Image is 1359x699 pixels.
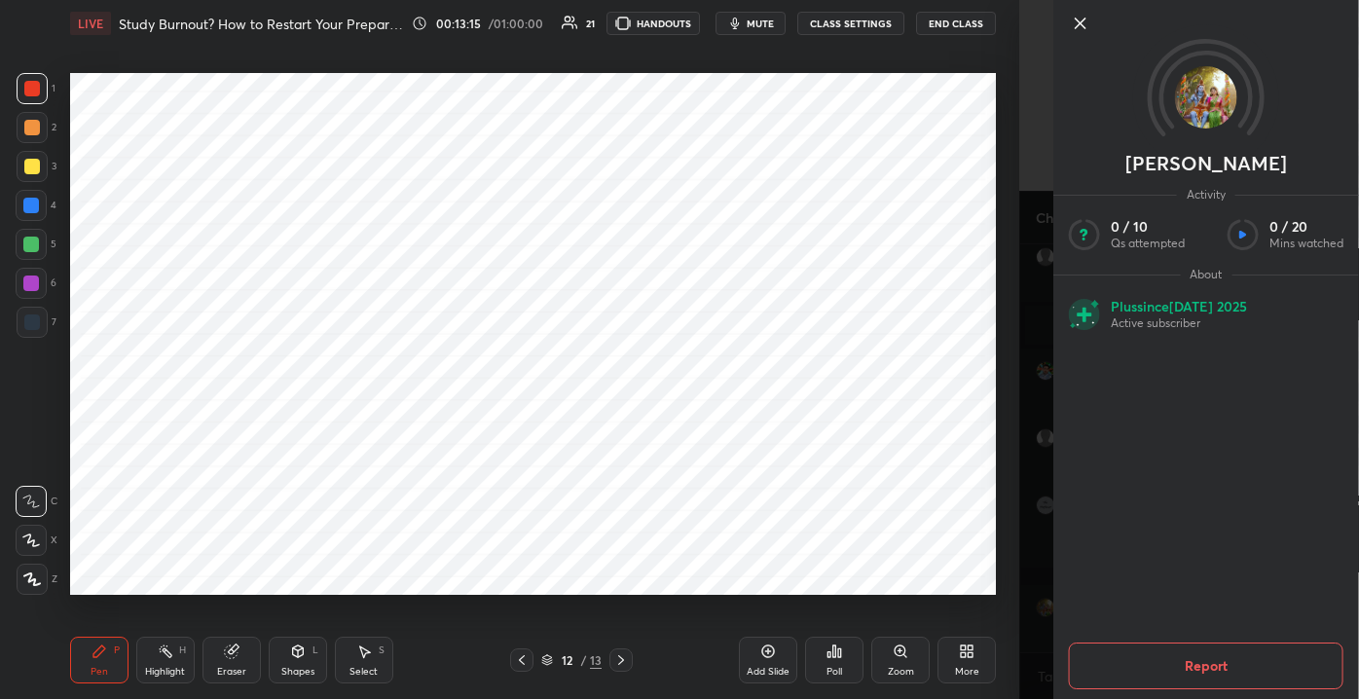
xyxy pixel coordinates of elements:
[17,73,55,104] div: 1
[955,667,979,677] div: More
[16,268,56,299] div: 6
[119,15,404,33] h4: Study Burnout? How to Restart Your Preparation with Fresh Energy
[1069,643,1343,689] button: Report
[716,12,786,35] button: mute
[179,645,186,655] div: H
[217,667,246,677] div: Eraser
[70,12,111,35] div: LIVE
[379,645,385,655] div: S
[349,667,378,677] div: Select
[312,645,318,655] div: L
[17,112,56,143] div: 2
[797,12,904,35] button: CLASS SETTINGS
[916,12,996,35] button: End Class
[1111,315,1247,331] p: Active subscriber
[91,667,108,677] div: Pen
[1125,156,1287,171] p: [PERSON_NAME]
[888,667,914,677] div: Zoom
[281,667,314,677] div: Shapes
[17,564,57,595] div: Z
[1111,298,1247,315] p: Plus since [DATE] 2025
[16,486,57,517] div: C
[1269,236,1343,251] p: Mins watched
[590,651,602,669] div: 13
[580,654,586,666] div: /
[16,229,56,260] div: 5
[114,645,120,655] div: P
[606,12,700,35] button: HANDOUTS
[1111,218,1185,236] p: 0 / 10
[586,18,595,28] div: 21
[1269,218,1343,236] p: 0 / 20
[747,667,790,677] div: Add Slide
[1177,187,1235,202] span: Activity
[17,307,56,338] div: 7
[1175,66,1237,129] img: ff6b4ffce0074d12a4fbc7f373f2667a.jpg
[145,667,185,677] div: Highlight
[16,190,56,221] div: 4
[1111,236,1185,251] p: Qs attempted
[16,525,57,556] div: X
[747,17,774,30] span: mute
[557,654,576,666] div: 12
[17,151,56,182] div: 3
[1180,267,1231,282] span: About
[826,667,842,677] div: Poll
